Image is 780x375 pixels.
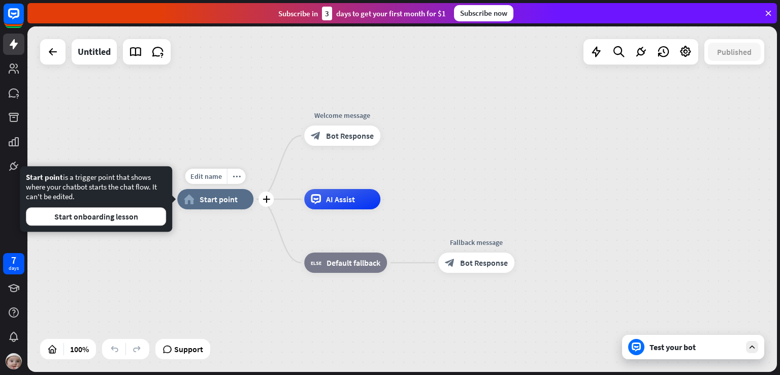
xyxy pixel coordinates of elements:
span: AI Assist [326,194,355,204]
i: plus [263,196,270,203]
div: days [9,265,19,272]
div: 3 [322,7,332,20]
div: Fallback message [431,237,522,247]
span: Support [174,341,203,357]
i: block_fallback [311,258,321,268]
span: Default fallback [327,258,380,268]
button: Start onboarding lesson [26,207,166,226]
button: Published [708,43,761,61]
div: 100% [67,341,92,357]
div: Subscribe now [454,5,513,21]
div: Subscribe in days to get your first month for $1 [278,7,446,20]
div: Untitled [78,39,111,65]
span: Edit name [190,172,222,181]
div: 7 [11,256,16,265]
i: home_2 [184,194,194,204]
div: is a trigger point that shows where your chatbot starts the chat flow. It can't be edited. [26,172,166,226]
a: 7 days [3,253,24,274]
span: Start point [26,172,63,182]
i: more_horiz [233,173,241,180]
i: block_bot_response [445,258,455,268]
button: Open LiveChat chat widget [8,4,39,35]
i: block_bot_response [311,131,321,141]
span: Bot Response [460,258,508,268]
span: Bot Response [326,131,374,141]
div: Test your bot [649,342,741,352]
span: Start point [200,194,238,204]
div: Welcome message [297,110,388,120]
